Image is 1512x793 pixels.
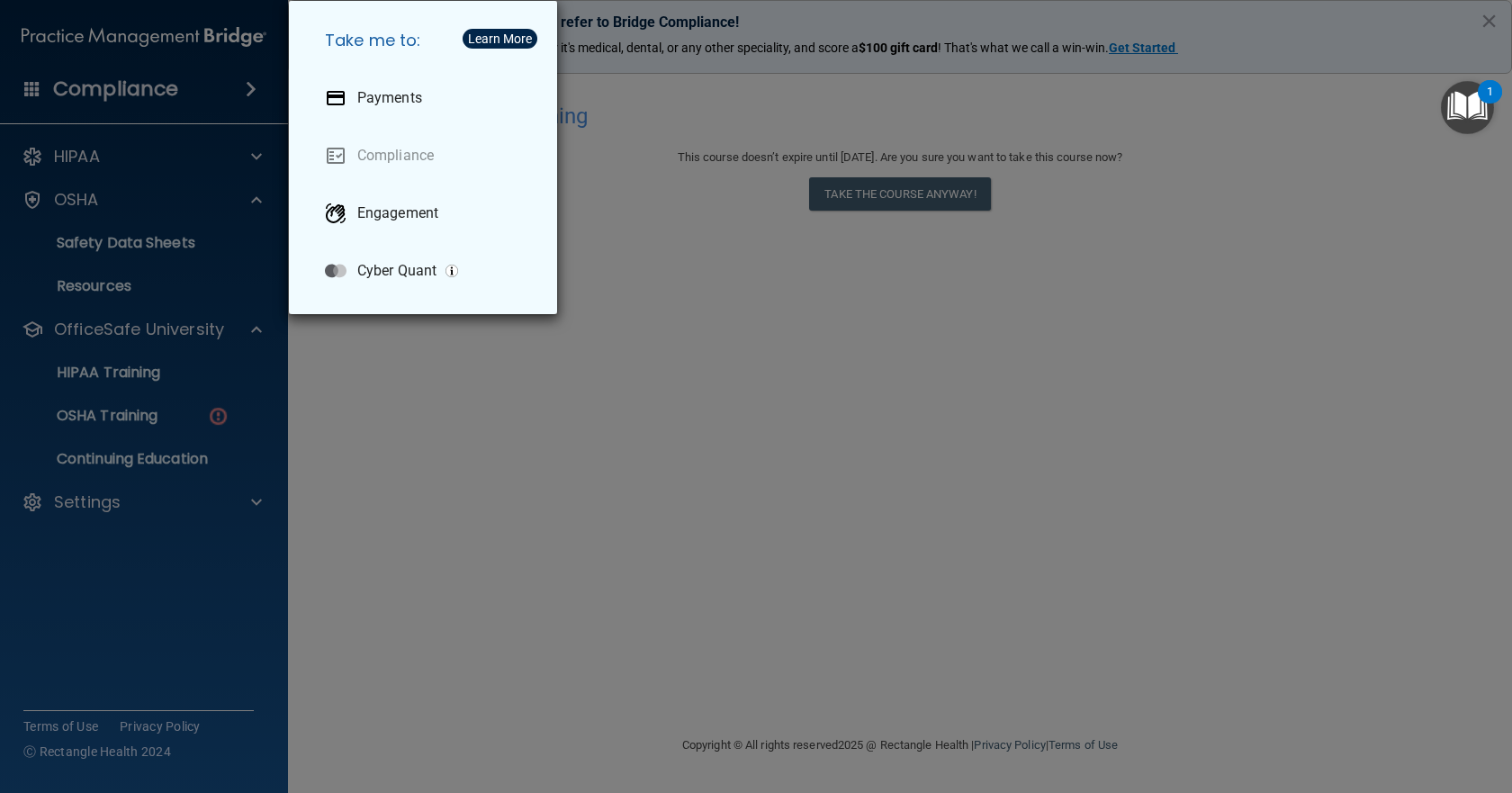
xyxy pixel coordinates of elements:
[310,246,543,296] a: Cyber Quant
[310,188,543,239] a: Engagement
[1487,92,1493,115] div: 1
[310,15,543,66] h5: Take me to:
[463,29,537,49] button: Learn More
[357,262,436,280] p: Cyber Quant
[357,89,422,107] p: Payments
[310,73,543,123] a: Payments
[310,131,543,181] a: Compliance
[1441,81,1494,134] button: Open Resource Center, 1 new notification
[468,32,532,45] div: Learn More
[357,204,438,222] p: Engagement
